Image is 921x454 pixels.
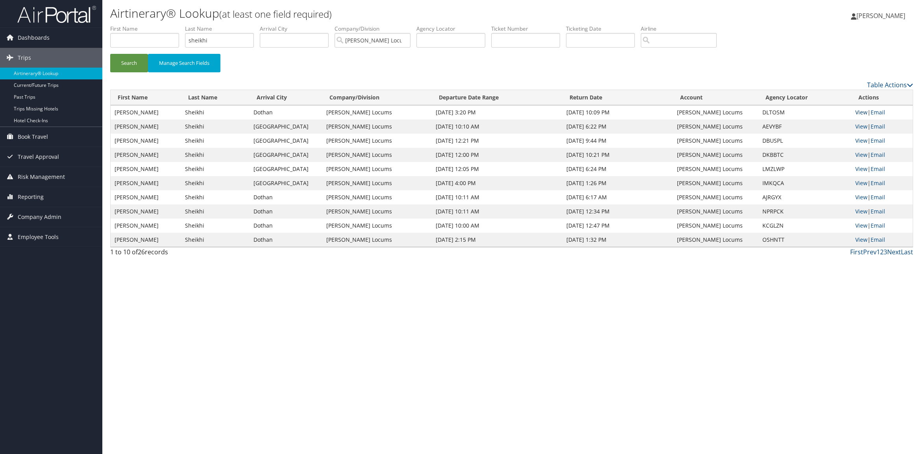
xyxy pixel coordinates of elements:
[562,119,673,134] td: [DATE] 6:22 PM
[322,176,431,190] td: [PERSON_NAME] Locums
[855,137,867,144] a: View
[673,204,758,219] td: [PERSON_NAME] Locums
[111,90,181,105] th: First Name: activate to sort column ascending
[250,204,323,219] td: Dothan
[673,105,758,119] td: [PERSON_NAME] Locums
[250,90,323,105] th: Arrival City: activate to sort column ascending
[855,236,867,243] a: View
[18,127,48,147] span: Book Travel
[111,190,181,204] td: [PERSON_NAME]
[562,176,673,190] td: [DATE] 1:26 PM
[871,193,885,201] a: Email
[855,193,867,201] a: View
[851,105,913,119] td: |
[432,148,562,162] td: [DATE] 12:00 PM
[673,219,758,233] td: [PERSON_NAME] Locums
[871,137,885,144] a: Email
[250,233,323,247] td: Dothan
[850,248,863,256] a: First
[871,179,885,187] a: Email
[181,105,250,119] td: Sheikhi
[181,233,250,247] td: Sheikhi
[432,162,562,176] td: [DATE] 12:05 PM
[322,204,431,219] td: [PERSON_NAME] Locums
[562,148,673,162] td: [DATE] 10:21 PM
[260,25,335,33] label: Arrival City
[863,248,877,256] a: Prev
[758,233,852,247] td: OSHNTT
[851,162,913,176] td: |
[432,233,562,247] td: [DATE] 2:15 PM
[877,248,880,256] a: 1
[322,119,431,134] td: [PERSON_NAME] Locums
[673,176,758,190] td: [PERSON_NAME] Locums
[871,151,885,158] a: Email
[110,5,645,22] h1: Airtinerary® Lookup
[871,222,885,229] a: Email
[871,236,885,243] a: Email
[851,134,913,148] td: |
[432,105,562,119] td: [DATE] 3:20 PM
[111,119,181,134] td: [PERSON_NAME]
[18,48,31,68] span: Trips
[181,90,250,105] th: Last Name: activate to sort column ascending
[562,233,673,247] td: [DATE] 1:32 PM
[181,148,250,162] td: Sheikhi
[673,90,758,105] th: Account: activate to sort column ascending
[181,134,250,148] td: Sheikhi
[758,105,852,119] td: DLTOSM
[562,219,673,233] td: [DATE] 12:47 PM
[322,190,431,204] td: [PERSON_NAME] Locums
[880,248,884,256] a: 2
[18,28,50,48] span: Dashboards
[111,134,181,148] td: [PERSON_NAME]
[416,25,491,33] label: Agency Locator
[562,190,673,204] td: [DATE] 6:17 AM
[111,162,181,176] td: [PERSON_NAME]
[562,162,673,176] td: [DATE] 6:24 PM
[855,165,867,173] a: View
[871,165,885,173] a: Email
[322,105,431,119] td: [PERSON_NAME] Locums
[758,219,852,233] td: KCGLZN
[18,207,61,227] span: Company Admin
[250,162,323,176] td: [GEOGRAPHIC_DATA]
[111,105,181,119] td: [PERSON_NAME]
[562,105,673,119] td: [DATE] 10:09 PM
[758,134,852,148] td: DBUSPL
[562,134,673,148] td: [DATE] 9:44 PM
[219,7,332,20] small: (at least one field required)
[138,248,145,256] span: 26
[491,25,566,33] label: Ticket Number
[322,233,431,247] td: [PERSON_NAME] Locums
[855,123,867,130] a: View
[110,54,148,72] button: Search
[111,176,181,190] td: [PERSON_NAME]
[181,162,250,176] td: Sheikhi
[867,81,913,89] a: Table Actions
[855,151,867,158] a: View
[855,179,867,187] a: View
[851,4,913,28] a: [PERSON_NAME]
[673,233,758,247] td: [PERSON_NAME] Locums
[758,162,852,176] td: LMZLWP
[855,208,867,215] a: View
[322,90,431,105] th: Company/Division
[18,227,59,247] span: Employee Tools
[322,134,431,148] td: [PERSON_NAME] Locums
[181,190,250,204] td: Sheikhi
[855,108,867,116] a: View
[871,208,885,215] a: Email
[855,222,867,229] a: View
[250,119,323,134] td: [GEOGRAPHIC_DATA]
[851,190,913,204] td: |
[758,176,852,190] td: IMKQCA
[181,204,250,219] td: Sheikhi
[758,90,852,105] th: Agency Locator: activate to sort column ascending
[673,148,758,162] td: [PERSON_NAME] Locums
[432,134,562,148] td: [DATE] 12:21 PM
[322,162,431,176] td: [PERSON_NAME] Locums
[851,204,913,219] td: |
[110,247,302,261] div: 1 to 10 of records
[673,162,758,176] td: [PERSON_NAME] Locums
